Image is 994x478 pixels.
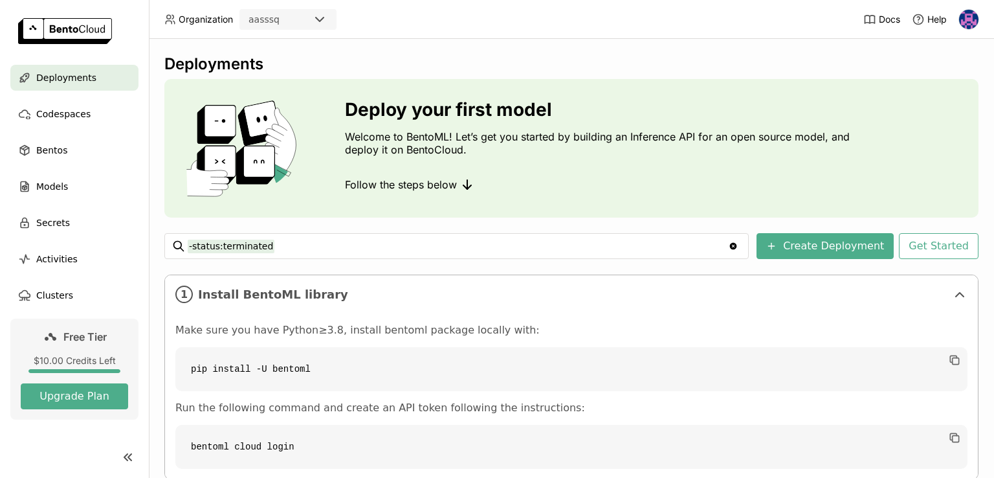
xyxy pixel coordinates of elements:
[959,10,978,29] img: OKTAY SEZGİN
[10,101,138,127] a: Codespaces
[10,137,138,163] a: Bentos
[10,282,138,308] a: Clusters
[36,251,78,267] span: Activities
[345,99,856,120] h3: Deploy your first model
[912,13,947,26] div: Help
[10,65,138,91] a: Deployments
[36,215,70,231] span: Secrets
[63,330,107,343] span: Free Tier
[175,286,193,303] i: 1
[175,100,314,197] img: cover onboarding
[175,324,967,337] p: Make sure you have Python≥3.8, install bentoml package locally with:
[345,178,457,191] span: Follow the steps below
[21,383,128,409] button: Upgrade Plan
[281,14,282,27] input: Selected aasssq.
[175,347,967,391] code: pip install -U bentoml
[248,13,280,26] div: aasssq
[18,18,112,44] img: logo
[899,233,978,259] button: Get Started
[879,14,900,25] span: Docs
[21,355,128,367] div: $10.00 Credits Left
[757,233,894,259] button: Create Deployment
[345,130,856,156] p: Welcome to BentoML! Let’s get you started by building an Inference API for an open source model, ...
[175,425,967,469] code: bentoml cloud login
[863,13,900,26] a: Docs
[165,275,978,313] div: 1Install BentoML library
[179,14,233,25] span: Organization
[175,402,967,415] p: Run the following command and create an API token following the instructions:
[188,236,728,256] input: Search
[10,210,138,236] a: Secrets
[36,70,96,85] span: Deployments
[728,241,738,251] svg: Clear value
[198,288,947,302] span: Install BentoML library
[10,174,138,199] a: Models
[164,54,978,74] div: Deployments
[36,179,68,194] span: Models
[10,319,138,420] a: Free Tier$10.00 Credits LeftUpgrade Plan
[927,14,947,25] span: Help
[10,246,138,272] a: Activities
[36,106,91,122] span: Codespaces
[36,142,67,158] span: Bentos
[36,288,73,303] span: Clusters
